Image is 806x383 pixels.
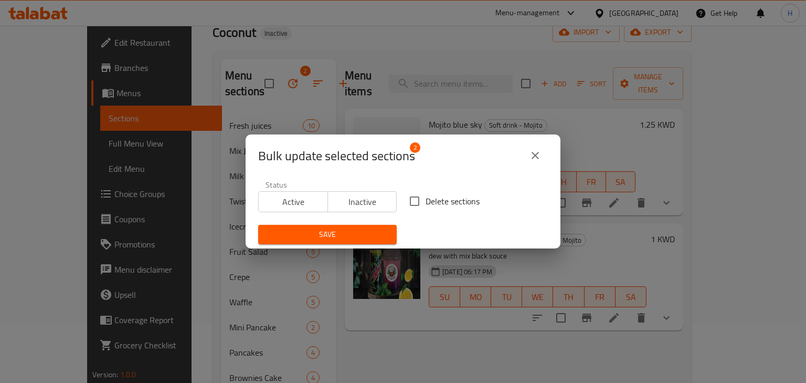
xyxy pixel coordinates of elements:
span: Delete sections [426,195,480,208]
span: Save [267,228,388,241]
button: Active [258,191,328,212]
span: Active [263,194,324,210]
button: Inactive [327,191,397,212]
span: Selected section count [258,148,415,164]
button: Save [258,225,397,244]
button: close [523,143,548,168]
span: Inactive [332,194,393,210]
span: 2 [410,142,420,153]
